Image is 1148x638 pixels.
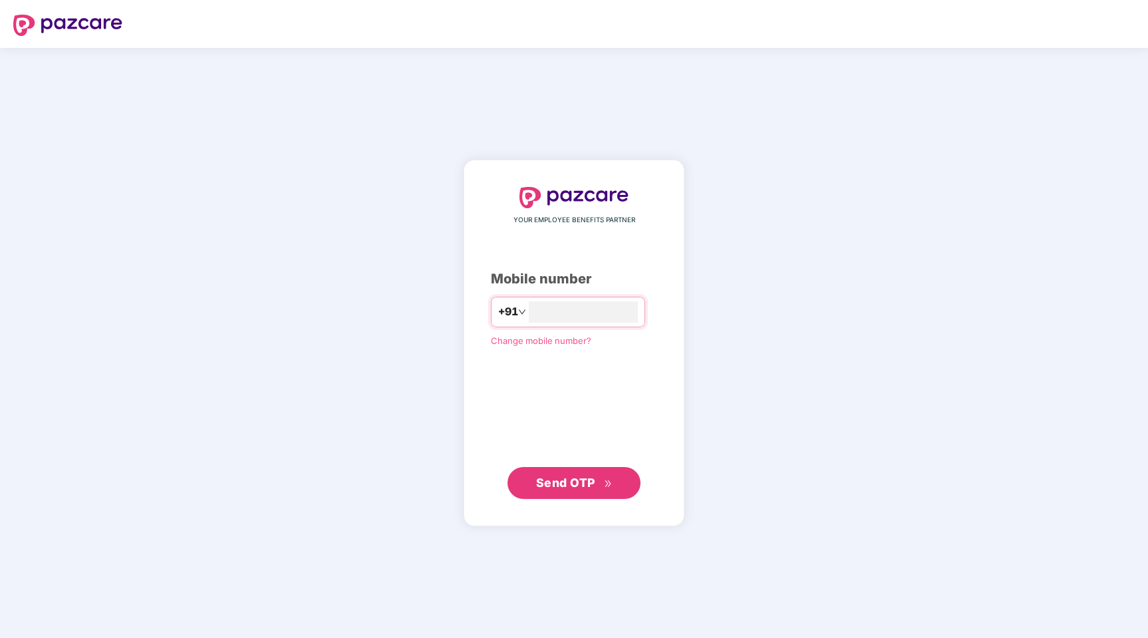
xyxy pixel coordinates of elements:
[519,187,629,208] img: logo
[13,15,122,36] img: logo
[507,467,641,499] button: Send OTPdouble-right
[536,476,595,490] span: Send OTP
[513,215,635,226] span: YOUR EMPLOYEE BENEFITS PARTNER
[604,480,613,488] span: double-right
[498,303,518,320] span: +91
[491,269,657,289] div: Mobile number
[518,308,526,316] span: down
[491,335,591,346] a: Change mobile number?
